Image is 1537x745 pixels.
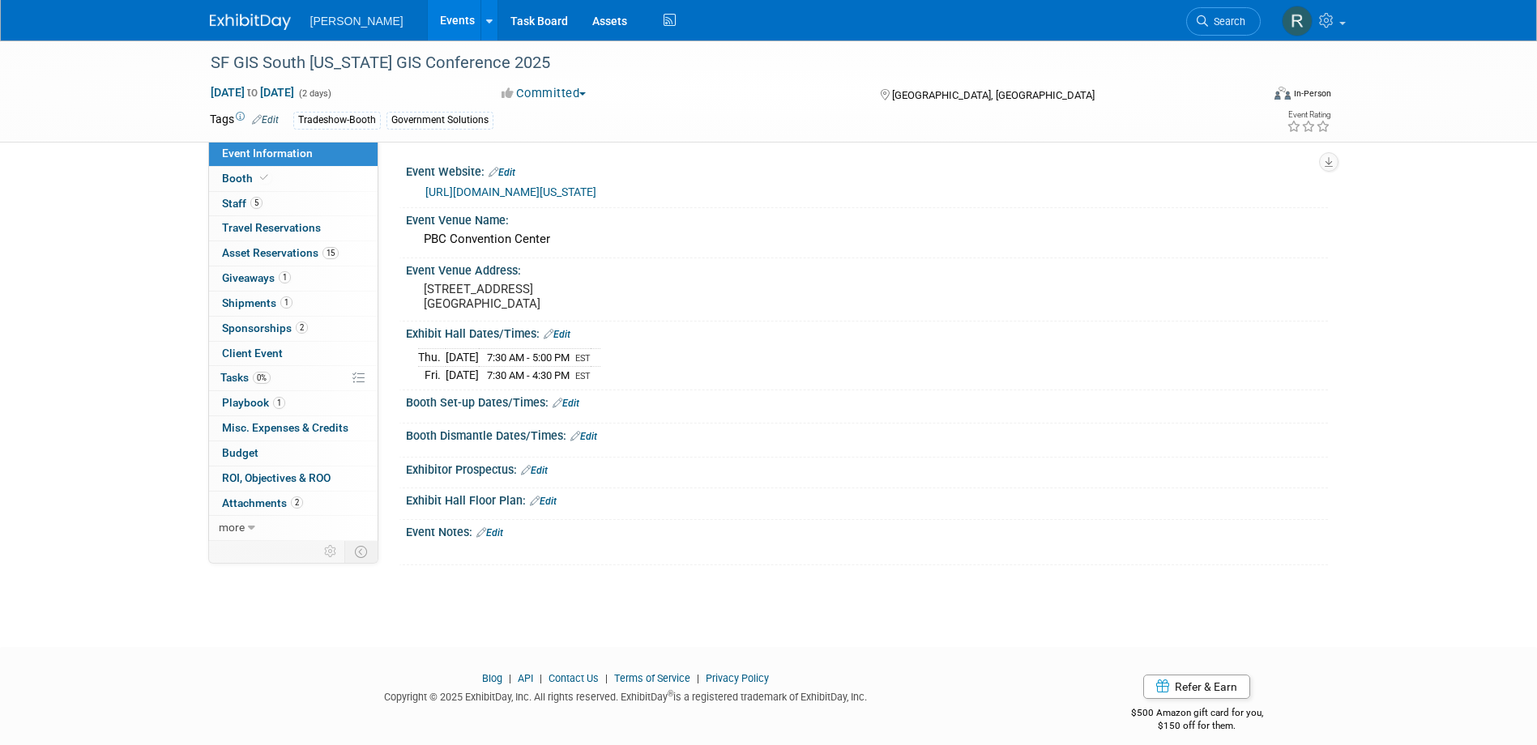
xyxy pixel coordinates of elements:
[482,672,502,684] a: Blog
[209,241,378,266] a: Asset Reservations15
[296,321,308,334] span: 2
[1165,84,1332,109] div: Event Format
[1293,87,1331,100] div: In-Person
[418,227,1316,252] div: PBC Convention Center
[273,397,285,409] span: 1
[209,366,378,390] a: Tasks0%
[575,371,591,381] span: EST
[209,266,378,291] a: Giveaways1
[489,167,515,178] a: Edit
[1208,15,1245,28] span: Search
[209,216,378,241] a: Travel Reservations
[222,421,348,434] span: Misc. Expenses & Credits
[210,85,295,100] span: [DATE] [DATE]
[209,391,378,415] a: Playbook1
[406,488,1328,509] div: Exhibit Hall Floor Plan:
[530,496,557,507] a: Edit
[406,208,1328,228] div: Event Venue Name:
[446,367,479,384] td: [DATE]
[446,349,479,367] td: [DATE]
[222,446,258,459] span: Budget
[297,88,331,99] span: (2 days)
[1287,111,1330,119] div: Event Rating
[418,367,446,384] td: Fri.
[245,86,260,99] span: to
[260,173,268,182] i: Booth reservation complete
[668,689,673,698] sup: ®
[280,296,292,309] span: 1
[250,197,263,209] span: 5
[553,398,579,409] a: Edit
[209,317,378,341] a: Sponsorships2
[209,516,378,540] a: more
[291,496,303,509] span: 2
[406,160,1328,181] div: Event Website:
[222,271,291,284] span: Giveaways
[209,466,378,491] a: ROI, Objectives & ROO
[209,441,378,466] a: Budget
[406,458,1328,479] div: Exhibitor Prospectus:
[406,520,1328,541] div: Event Notes:
[293,112,381,129] div: Tradeshow-Booth
[487,369,570,381] span: 7:30 AM - 4:30 PM
[575,353,591,364] span: EST
[521,465,548,476] a: Edit
[279,271,291,283] span: 1
[222,221,321,234] span: Travel Reservations
[210,14,291,30] img: ExhibitDay
[222,147,313,160] span: Event Information
[209,416,378,441] a: Misc. Expenses & Credits
[1274,87,1291,100] img: Format-Inperson.png
[310,15,403,28] span: [PERSON_NAME]
[518,672,533,684] a: API
[601,672,612,684] span: |
[544,329,570,340] a: Edit
[570,431,597,442] a: Edit
[222,296,292,309] span: Shipments
[418,349,446,367] td: Thu.
[476,527,503,539] a: Edit
[222,396,285,409] span: Playbook
[425,185,596,198] a: [URL][DOMAIN_NAME][US_STATE]
[1143,675,1250,699] a: Refer & Earn
[487,351,570,364] span: 7:30 AM - 5:00 PM
[205,49,1236,78] div: SF GIS South [US_STATE] GIS Conference 2025
[222,246,339,259] span: Asset Reservations
[209,492,378,516] a: Attachments2
[1186,7,1261,36] a: Search
[386,112,493,129] div: Government Solutions
[210,111,279,130] td: Tags
[549,672,599,684] a: Contact Us
[706,672,769,684] a: Privacy Policy
[1066,719,1328,733] div: $150 off for them.
[222,321,308,334] span: Sponsorships
[344,541,378,562] td: Toggle Event Tabs
[1282,6,1313,36] img: Rebecca Deis
[252,114,279,126] a: Edit
[1066,696,1328,733] div: $500 Amazon gift card for you,
[222,496,303,509] span: Attachments
[406,390,1328,411] div: Booth Set-up Dates/Times:
[496,85,592,102] button: Committed
[209,142,378,166] a: Event Information
[219,521,245,534] span: more
[406,424,1328,445] div: Booth Dismantle Dates/Times:
[253,372,271,384] span: 0%
[892,89,1095,101] span: [GEOGRAPHIC_DATA], [GEOGRAPHIC_DATA]
[209,192,378,216] a: Staff5
[317,541,345,562] td: Personalize Event Tab Strip
[209,342,378,366] a: Client Event
[222,471,331,484] span: ROI, Objectives & ROO
[424,282,772,311] pre: [STREET_ADDRESS] [GEOGRAPHIC_DATA]
[209,292,378,316] a: Shipments1
[693,672,703,684] span: |
[209,167,378,191] a: Booth
[536,672,546,684] span: |
[222,197,263,210] span: Staff
[322,247,339,259] span: 15
[222,347,283,360] span: Client Event
[220,371,271,384] span: Tasks
[210,686,1043,705] div: Copyright © 2025 ExhibitDay, Inc. All rights reserved. ExhibitDay is a registered trademark of Ex...
[614,672,690,684] a: Terms of Service
[406,321,1328,343] div: Exhibit Hall Dates/Times:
